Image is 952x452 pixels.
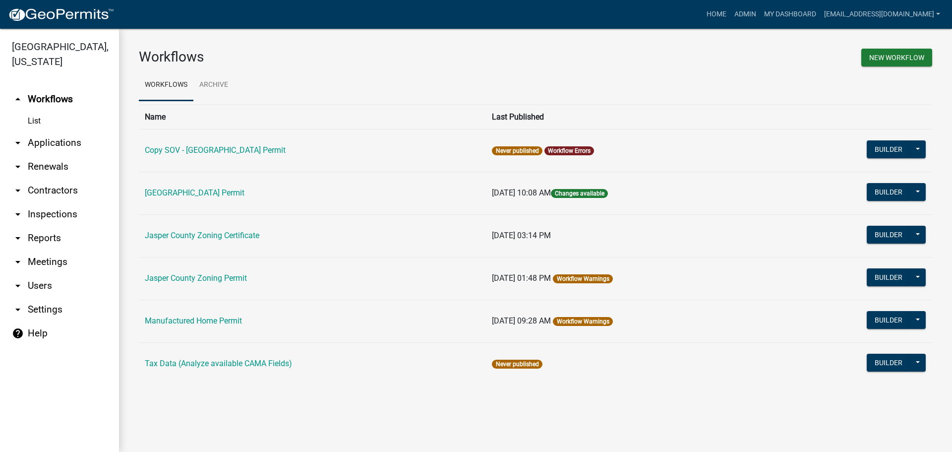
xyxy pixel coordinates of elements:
[139,105,486,129] th: Name
[12,137,24,149] i: arrow_drop_down
[12,161,24,173] i: arrow_drop_down
[145,316,242,325] a: Manufactured Home Permit
[492,188,551,197] span: [DATE] 10:08 AM
[867,140,910,158] button: Builder
[867,354,910,372] button: Builder
[867,268,910,286] button: Builder
[492,360,542,369] span: Never published
[12,93,24,105] i: arrow_drop_up
[145,273,247,283] a: Jasper County Zoning Permit
[12,208,24,220] i: arrow_drop_down
[12,304,24,316] i: arrow_drop_down
[730,5,760,24] a: Admin
[193,69,234,101] a: Archive
[492,146,542,155] span: Never published
[867,183,910,201] button: Builder
[492,316,551,325] span: [DATE] 09:28 AM
[145,231,259,240] a: Jasper County Zoning Certificate
[12,280,24,292] i: arrow_drop_down
[12,327,24,339] i: help
[861,49,932,66] button: New Workflow
[139,69,193,101] a: Workflows
[145,359,292,368] a: Tax Data (Analyze available CAMA Fields)
[820,5,944,24] a: [EMAIL_ADDRESS][DOMAIN_NAME]
[492,273,551,283] span: [DATE] 01:48 PM
[551,189,607,198] span: Changes available
[557,275,609,282] a: Workflow Warnings
[492,231,551,240] span: [DATE] 03:14 PM
[867,226,910,244] button: Builder
[548,147,591,154] a: Workflow Errors
[145,188,244,197] a: [GEOGRAPHIC_DATA] Permit
[12,185,24,196] i: arrow_drop_down
[557,318,609,325] a: Workflow Warnings
[760,5,820,24] a: My Dashboard
[145,145,286,155] a: Copy SOV - [GEOGRAPHIC_DATA] Permit
[867,311,910,329] button: Builder
[139,49,528,65] h3: Workflows
[12,256,24,268] i: arrow_drop_down
[12,232,24,244] i: arrow_drop_down
[486,105,775,129] th: Last Published
[703,5,730,24] a: Home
